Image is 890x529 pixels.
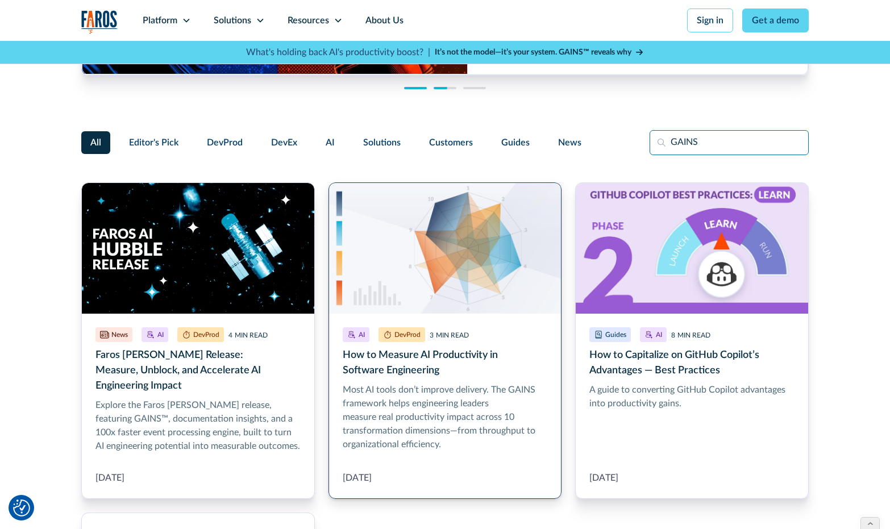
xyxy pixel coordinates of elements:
[214,14,251,27] div: Solutions
[90,136,101,149] span: All
[81,10,118,34] a: home
[288,14,329,27] div: Resources
[129,136,178,149] span: Editor's Pick
[13,499,30,516] img: Revisit consent button
[328,182,562,499] a: How to Measure AI Productivity in Software Engineering
[143,14,177,27] div: Platform
[13,499,30,516] button: Cookie Settings
[429,136,473,149] span: Customers
[81,182,315,499] a: Faros AI Hubble Release: Measure, Unblock, and Accelerate AI Engineering Impact
[329,183,562,314] img: Ten dimensions of AI transformation
[81,130,809,155] form: Filter Form
[82,183,314,314] img: The text Faros AI Hubble Release over an image of the Hubble telescope in a dark galaxy where som...
[435,47,644,59] a: It’s not the model—it’s your system. GAINS™ reveals why
[81,10,118,34] img: Logo of the analytics and reporting company Faros.
[207,136,243,149] span: DevProd
[435,48,631,56] strong: It’s not the model—it’s your system. GAINS™ reveals why
[575,182,809,499] a: How to Capitalize on GitHub Copilot’s Advantages — Best Practices
[558,136,581,149] span: News
[650,130,809,155] input: Search resources
[501,136,530,149] span: Guides
[576,183,808,314] img: A 3-way gauge depicting the GitHub Copilot logo within the Launch-Learn-Run framework. Focus on P...
[271,136,297,149] span: DevEx
[363,136,401,149] span: Solutions
[246,45,430,59] p: What's holding back AI's productivity boost? |
[687,9,733,32] a: Sign in
[742,9,809,32] a: Get a demo
[326,136,335,149] span: AI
